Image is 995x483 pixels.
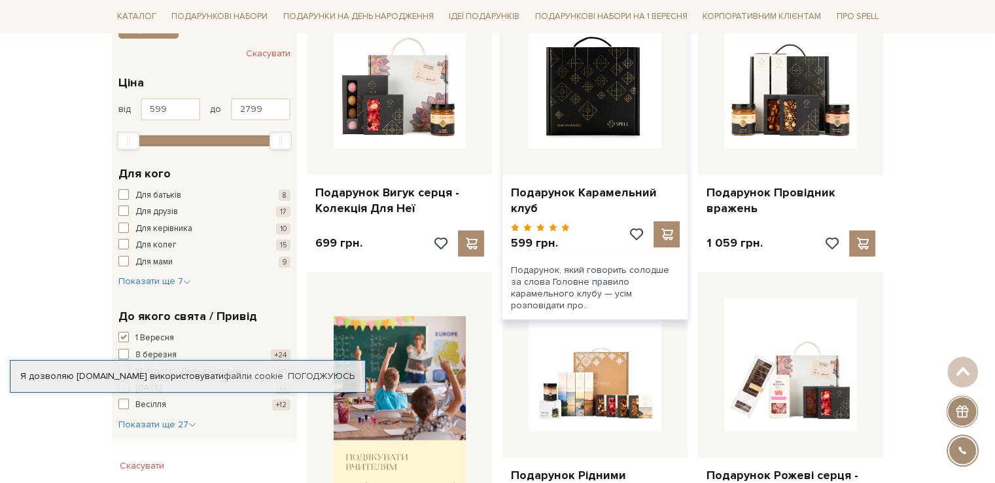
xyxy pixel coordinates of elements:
[118,419,196,430] span: Показати ще 27
[117,132,139,150] div: Min
[135,189,181,202] span: Для батьків
[276,206,290,217] span: 17
[697,5,826,27] a: Корпоративним клієнтам
[118,206,290,219] button: Для друзів 17
[118,308,257,325] span: До якого свята / Привід
[118,275,191,288] button: Показати ще 7
[502,257,688,320] div: Подарунок, який говорить солодше за слова Головне правило карамельного клубу — усім розповідати п...
[279,257,290,268] span: 9
[276,240,290,251] span: 15
[135,332,174,345] span: 1 Вересня
[315,185,485,216] a: Подарунок Вигук серця - Колекція Для Неї
[118,349,290,362] button: 8 березня +24
[118,74,144,92] span: Ціна
[118,239,290,252] button: Для колег 15
[529,16,661,149] img: Подарунок Карамельний клуб
[706,185,875,216] a: Подарунок Провідник вражень
[135,349,177,362] span: 8 березня
[279,190,290,201] span: 8
[444,7,525,27] a: Ідеї подарунків
[135,223,192,236] span: Для керівника
[118,418,196,431] button: Показати ще 27
[118,189,290,202] button: Для батьків 8
[112,456,172,476] button: Скасувати
[118,256,290,269] button: Для мами 9
[135,206,178,219] span: Для друзів
[10,370,365,382] div: Я дозволяю [DOMAIN_NAME] використовувати
[275,383,290,394] span: +4
[118,165,171,183] span: Для кого
[118,103,131,115] span: від
[510,236,570,251] p: 599 грн.
[118,276,191,287] span: Показати ще 7
[246,43,290,64] button: Скасувати
[831,7,884,27] a: Про Spell
[706,236,762,251] p: 1 059 грн.
[118,399,290,412] button: Весілля +12
[510,185,680,216] a: Подарунок Карамельний клуб
[118,332,290,345] button: 1 Вересня
[141,98,200,120] input: Ціна
[272,399,290,410] span: +12
[112,7,162,27] a: Каталог
[224,370,283,382] a: файли cookie
[118,223,290,236] button: Для керівника 10
[276,223,290,234] span: 10
[278,7,439,27] a: Подарунки на День народження
[210,103,221,115] span: до
[166,7,273,27] a: Подарункові набори
[270,132,292,150] div: Max
[135,256,173,269] span: Для мами
[135,239,177,252] span: Для колег
[288,370,355,382] a: Погоджуюсь
[315,236,362,251] p: 699 грн.
[135,399,166,412] span: Весілля
[271,349,290,361] span: +24
[530,5,693,27] a: Подарункові набори на 1 Вересня
[231,98,290,120] input: Ціна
